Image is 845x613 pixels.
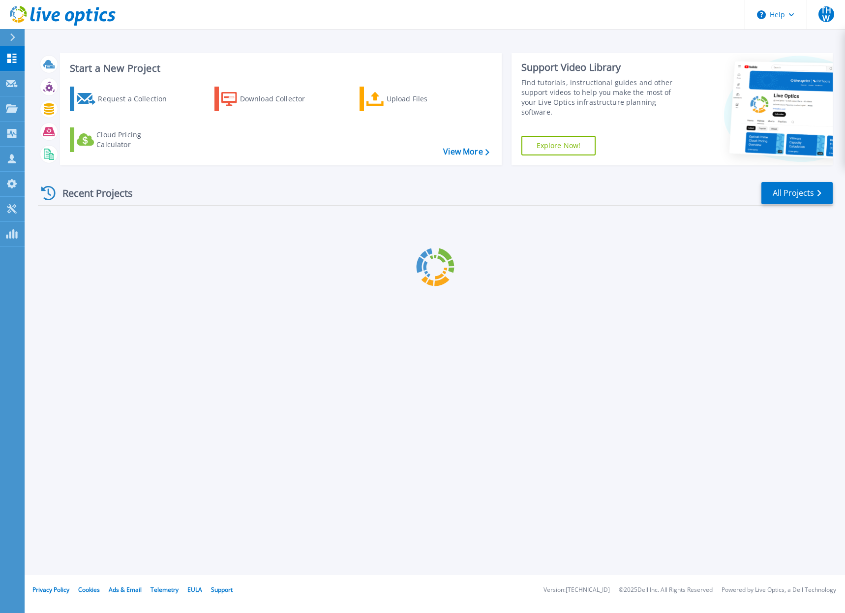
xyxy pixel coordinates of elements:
[151,585,179,594] a: Telemetry
[109,585,142,594] a: Ads & Email
[521,61,684,74] div: Support Video Library
[96,130,175,150] div: Cloud Pricing Calculator
[521,136,596,155] a: Explore Now!
[78,585,100,594] a: Cookies
[38,181,146,205] div: Recent Projects
[98,89,177,109] div: Request a Collection
[32,585,69,594] a: Privacy Policy
[543,587,610,593] li: Version: [TECHNICAL_ID]
[70,87,180,111] a: Request a Collection
[211,585,233,594] a: Support
[360,87,469,111] a: Upload Files
[722,587,836,593] li: Powered by Live Optics, a Dell Technology
[70,63,489,74] h3: Start a New Project
[761,182,833,204] a: All Projects
[240,89,319,109] div: Download Collector
[214,87,324,111] a: Download Collector
[521,78,684,117] div: Find tutorials, instructional guides and other support videos to help you make the most of your L...
[187,585,202,594] a: EULA
[818,6,834,22] span: THW
[70,127,180,152] a: Cloud Pricing Calculator
[443,147,489,156] a: View More
[387,89,465,109] div: Upload Files
[619,587,713,593] li: © 2025 Dell Inc. All Rights Reserved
